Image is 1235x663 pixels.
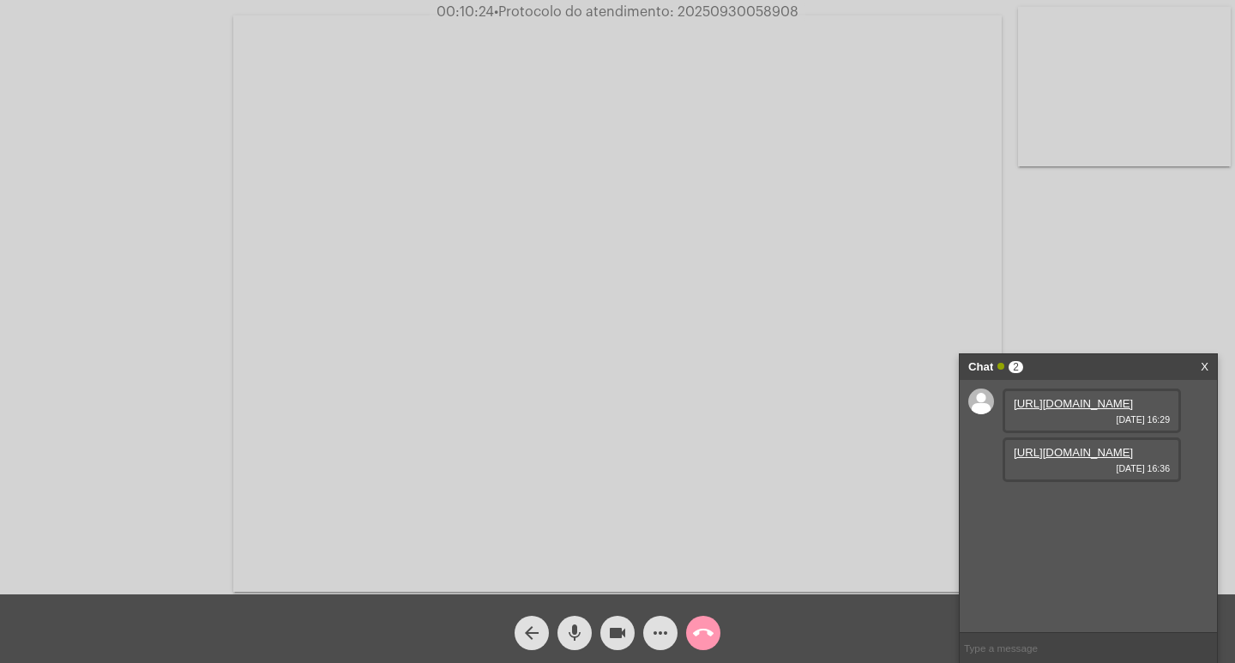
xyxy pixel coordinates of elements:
[650,623,671,643] mat-icon: more_horiz
[960,633,1217,663] input: Type a message
[607,623,628,643] mat-icon: videocam
[494,5,798,19] span: Protocolo do atendimento: 20250930058908
[521,623,542,643] mat-icon: arrow_back
[1014,414,1170,425] span: [DATE] 16:29
[494,5,498,19] span: •
[1009,361,1023,373] span: 2
[564,623,585,643] mat-icon: mic
[437,5,494,19] span: 00:10:24
[1014,397,1133,410] a: [URL][DOMAIN_NAME]
[693,623,714,643] mat-icon: call_end
[968,354,993,380] strong: Chat
[1201,354,1208,380] a: X
[1014,446,1133,459] a: [URL][DOMAIN_NAME]
[997,363,1004,370] span: Online
[1014,463,1170,473] span: [DATE] 16:36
